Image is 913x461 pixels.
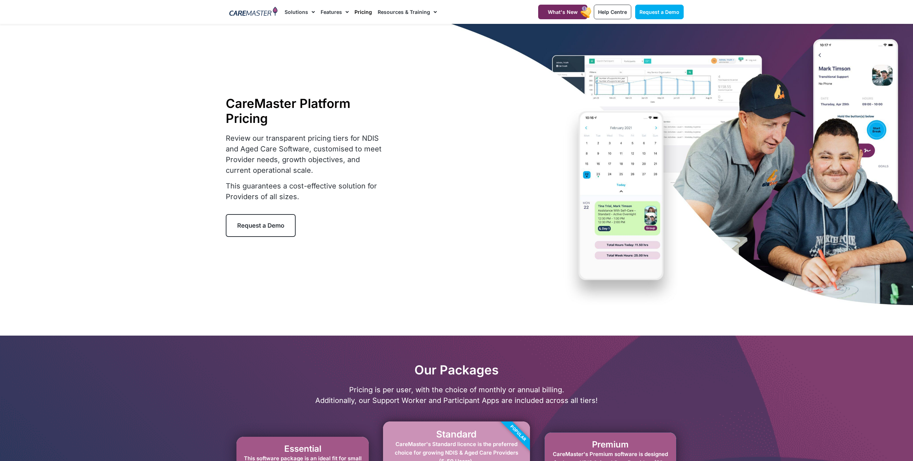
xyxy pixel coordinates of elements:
[237,222,284,229] span: Request a Demo
[390,429,522,440] h2: Standard
[635,5,684,19] a: Request a Demo
[552,440,669,450] h2: Premium
[226,362,687,377] h2: Our Packages
[226,181,384,202] p: This guarantees a cost-effective solution for Providers of all sizes.
[229,7,277,17] img: CareMaster Logo
[639,9,679,15] span: Request a Demo
[226,96,384,126] h1: CareMaster Platform Pricing
[226,384,687,406] p: Pricing is per user, with the choice of monthly or annual billing. Additionally, our Support Work...
[226,133,384,176] p: Review our transparent pricing tiers for NDIS and Aged Care Software, customised to meet Provider...
[548,9,578,15] span: What's New
[598,9,627,15] span: Help Centre
[244,444,362,454] h2: Essential
[594,5,631,19] a: Help Centre
[538,5,587,19] a: What's New
[226,214,296,237] a: Request a Demo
